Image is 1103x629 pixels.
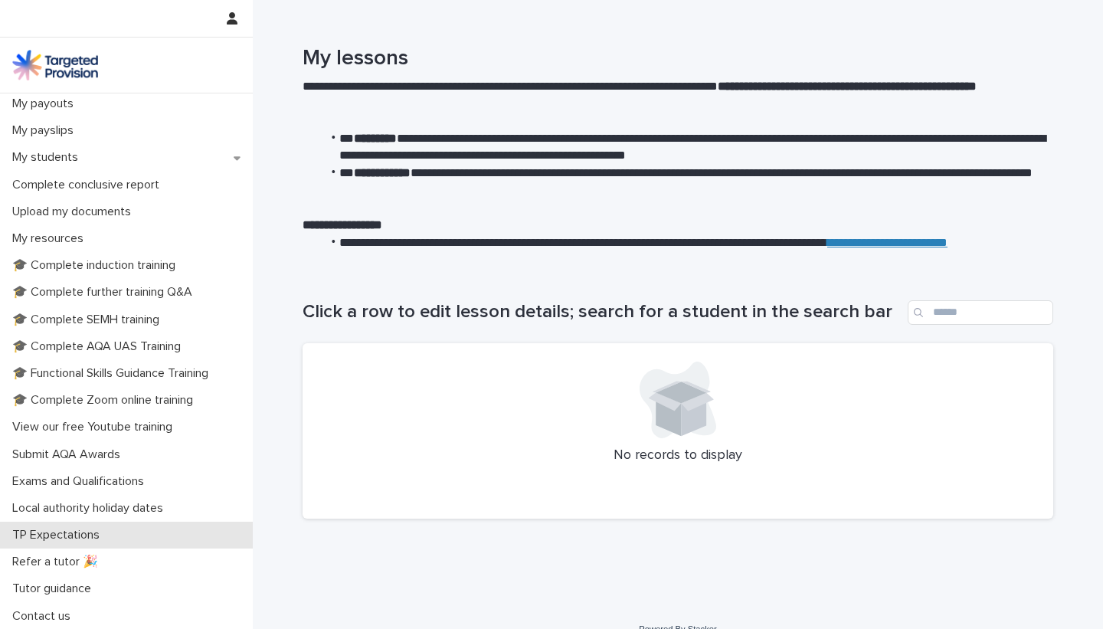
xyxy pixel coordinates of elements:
[303,46,1053,72] h1: My lessons
[6,474,156,489] p: Exams and Qualifications
[6,285,205,300] p: 🎓 Complete further training Q&A
[6,447,133,462] p: Submit AQA Awards
[6,501,175,516] p: Local authority holiday dates
[6,339,193,354] p: 🎓 Complete AQA UAS Training
[6,178,172,192] p: Complete conclusive report
[303,301,902,323] h1: Click a row to edit lesson details; search for a student in the search bar
[6,258,188,273] p: 🎓 Complete induction training
[6,205,143,219] p: Upload my documents
[6,528,112,542] p: TP Expectations
[6,97,86,111] p: My payouts
[6,420,185,434] p: View our free Youtube training
[6,581,103,596] p: Tutor guidance
[12,50,98,80] img: M5nRWzHhSzIhMunXDL62
[6,150,90,165] p: My students
[6,231,96,246] p: My resources
[908,300,1053,325] input: Search
[6,609,83,624] p: Contact us
[6,313,172,327] p: 🎓 Complete SEMH training
[321,447,1035,464] p: No records to display
[6,555,110,569] p: Refer a tutor 🎉
[6,366,221,381] p: 🎓 Functional Skills Guidance Training
[6,393,205,408] p: 🎓 Complete Zoom online training
[6,123,86,138] p: My payslips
